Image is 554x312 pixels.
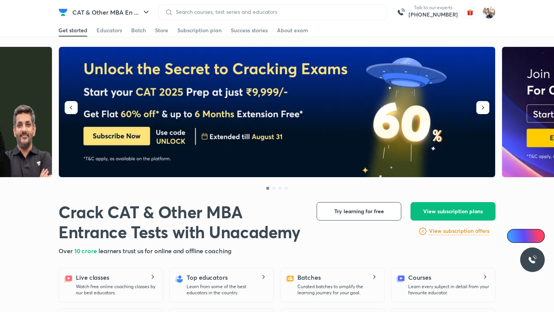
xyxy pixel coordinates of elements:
a: About exam [277,24,308,37]
span: Ai Doubts [520,233,540,239]
h5: Courses [408,273,431,282]
p: Watch free online coaching classes by our best educators. [76,284,157,296]
a: Subscription plan [177,24,222,37]
a: Store [155,24,168,37]
div: Batch [131,27,146,34]
p: Learn every subject in detail from your favourite educator. [408,284,489,296]
input: Search courses, test series and educators [173,9,380,15]
a: Batch [131,24,146,37]
img: Icon [512,233,518,239]
div: Subscription plan [177,27,222,34]
button: View subscription plans [410,202,496,221]
a: [PHONE_NUMBER] [409,11,458,18]
a: Ai Doubts [507,229,545,243]
img: ttu [528,255,537,264]
div: Store [155,27,168,34]
a: Success stories [231,24,268,37]
img: Company Logo [58,8,68,17]
span: View subscription plans [423,207,483,215]
h1: Crack CAT & Other MBA Entrance Tests with Unacademy [58,202,304,242]
a: Educators [97,24,122,37]
div: About exam [277,27,308,34]
h5: Top educators [187,273,228,282]
span: 10 crore [74,247,98,255]
p: Curated batches to simplify the learning journey for your goal. [297,284,378,296]
span: Over [58,247,74,255]
a: Get started [58,24,87,37]
div: Educators [97,27,122,34]
h6: View subscription offers [429,227,489,235]
p: Learn from some of the best educators in the country. [187,284,267,296]
div: Get started [58,27,87,34]
button: CAT & Other MBA En ... [68,5,155,20]
button: Try learning for free [317,202,401,221]
img: avatar [464,6,476,18]
div: Success stories [231,27,268,34]
h5: Live classes [76,273,109,282]
img: call-us [393,5,409,20]
a: View subscription offers [429,227,489,236]
h5: Batches [297,273,320,282]
p: Talk to our experts [409,5,458,11]
span: learners trust us for online and offline coaching [98,247,232,255]
img: Ritesh Pandey [482,6,496,19]
span: Try learning for free [334,207,384,215]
